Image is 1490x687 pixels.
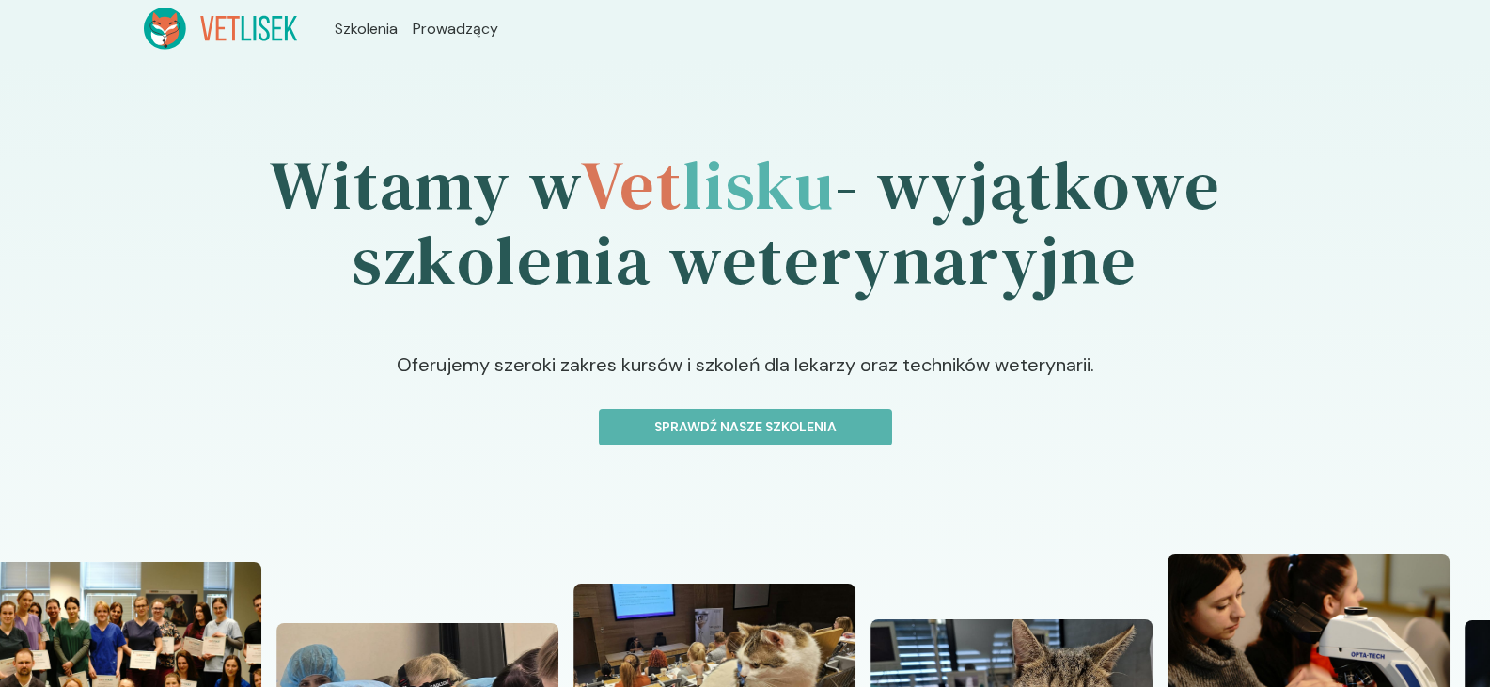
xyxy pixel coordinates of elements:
[144,95,1347,351] h1: Witamy w - wyjątkowe szkolenia weterynaryjne
[248,351,1242,409] p: Oferujemy szeroki zakres kursów i szkoleń dla lekarzy oraz techników weterynarii.
[599,409,892,445] button: Sprawdź nasze szkolenia
[615,417,876,437] p: Sprawdź nasze szkolenia
[335,18,398,40] a: Szkolenia
[580,138,682,231] span: Vet
[682,138,835,231] span: lisku
[413,18,498,40] a: Prowadzący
